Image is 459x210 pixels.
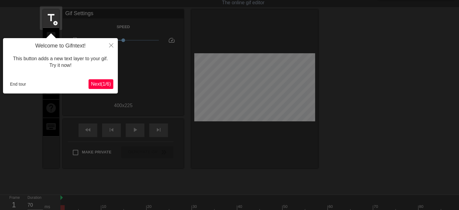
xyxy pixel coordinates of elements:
button: End tour [8,80,28,89]
h4: Welcome to Gifntext! [8,43,113,49]
button: Close [105,38,118,52]
button: Next [89,79,113,89]
span: Next ( 1 / 6 ) [91,81,111,87]
div: This button adds a new text layer to your gif. Try it now! [8,49,113,75]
